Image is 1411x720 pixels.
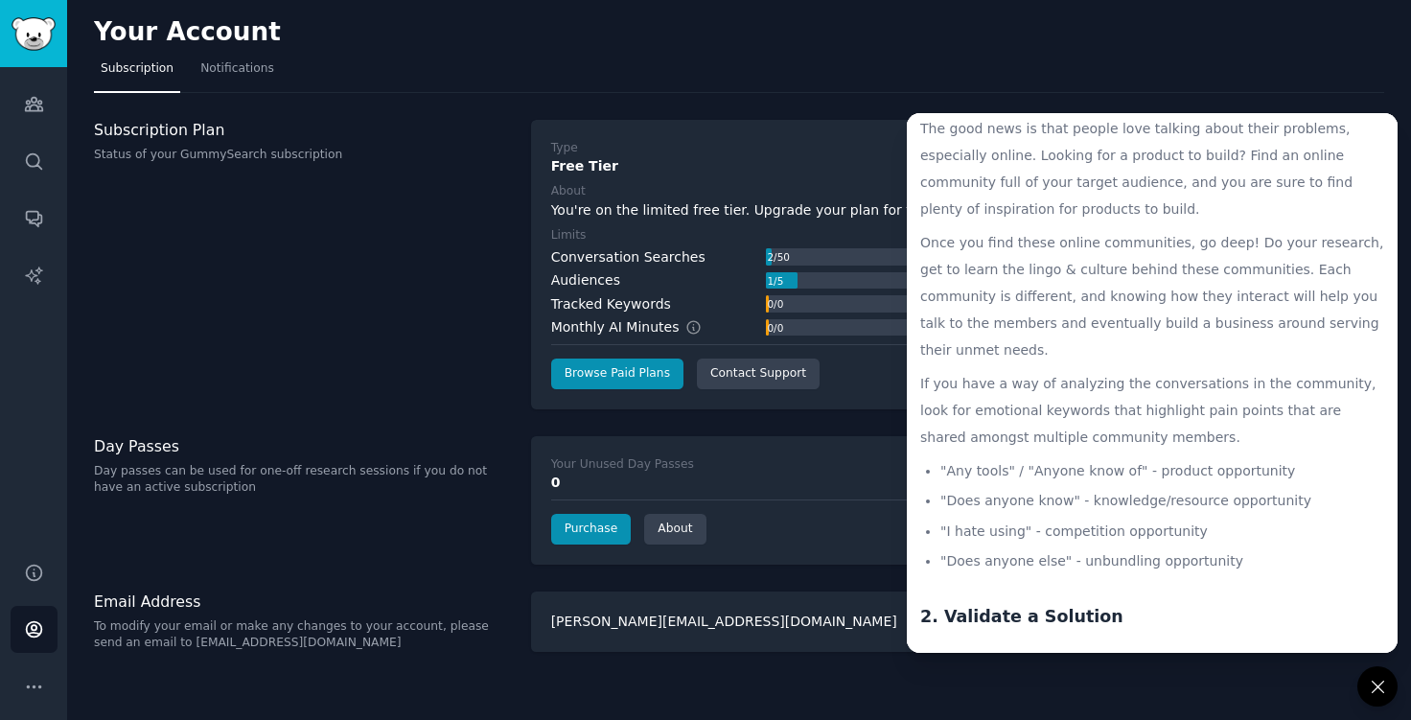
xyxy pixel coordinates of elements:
p: Status of your GummySearch subscription [94,147,511,164]
h3: Day Passes [94,436,511,456]
p: To modify your email or make any changes to your account, please send an email to [EMAIL_ADDRESS]... [94,618,511,652]
div: Limits [551,227,587,244]
div: About [551,183,586,200]
span: Notifications [200,60,274,78]
div: Tracked Keywords [551,294,671,314]
div: [PERSON_NAME][EMAIL_ADDRESS][DOMAIN_NAME] [531,592,1384,652]
div: 0 / 0 [766,319,785,337]
a: Notifications [194,54,281,93]
div: You're on the limited free tier. Upgrade your plan for the . [551,200,1364,221]
a: Contact Support [697,359,820,389]
a: About [644,514,705,545]
a: Browse Paid Plans [551,359,683,389]
div: 0 [551,473,1364,493]
span: Subscription [101,60,173,78]
p: Day passes can be used for one-off research sessions if you do not have an active subscription [94,463,511,497]
h3: Subscription Plan [94,120,511,140]
div: Audiences [551,270,620,290]
div: 1 / 5 [766,272,785,290]
div: Monthly AI Minutes [551,317,723,337]
div: 2 / 50 [766,248,792,266]
div: Conversation Searches [551,247,705,267]
img: GummySearch logo [12,17,56,51]
a: Purchase [551,514,632,545]
div: Type [551,140,578,157]
div: Free Tier [551,156,1364,176]
div: 0 / 0 [766,295,785,313]
a: Subscription [94,54,180,93]
h3: Email Address [94,592,511,612]
div: Your Unused Day Passes [551,456,694,474]
h2: Your Account [94,17,281,48]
